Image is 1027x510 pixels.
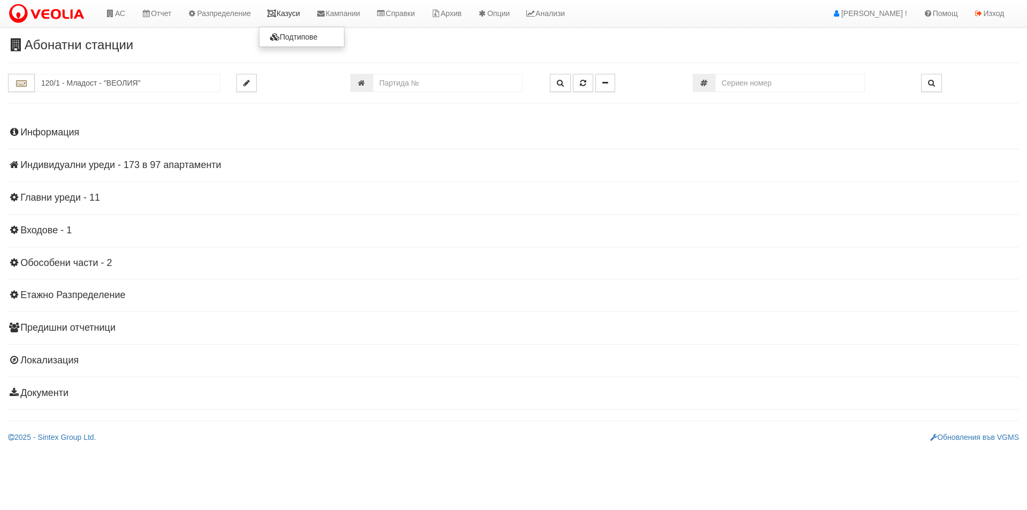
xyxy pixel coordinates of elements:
[8,388,1019,399] h4: Документи
[373,74,523,92] input: Партида №
[8,290,1019,301] h4: Етажно Разпределение
[8,225,1019,236] h4: Входове - 1
[35,74,220,92] input: Абонатна станция
[715,74,865,92] input: Сериен номер
[8,160,1019,171] h4: Индивидуални уреди - 173 в 97 апартаменти
[8,323,1019,333] h4: Предишни отчетници
[8,3,89,25] img: VeoliaLogo.png
[8,433,96,442] a: 2025 - Sintex Group Ltd.
[930,433,1019,442] a: Обновления във VGMS
[8,38,1019,52] h3: Абонатни станции
[259,30,344,44] a: Подтипове
[8,193,1019,203] h4: Главни уреди - 11
[8,355,1019,366] h4: Локализация
[8,258,1019,269] h4: Обособени части - 2
[8,127,1019,138] h4: Информация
